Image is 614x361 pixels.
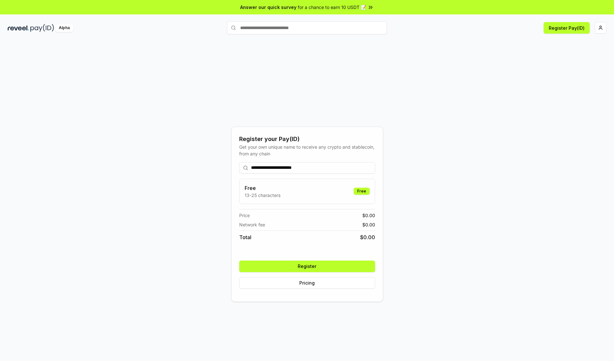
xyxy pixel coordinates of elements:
[362,221,375,228] span: $ 0.00
[239,144,375,157] div: Get your own unique name to receive any crypto and stablecoin, from any chain
[245,192,280,199] p: 13-25 characters
[30,24,54,32] img: pay_id
[362,212,375,219] span: $ 0.00
[55,24,73,32] div: Alpha
[239,221,265,228] span: Network fee
[354,188,370,195] div: Free
[239,135,375,144] div: Register your Pay(ID)
[239,233,251,241] span: Total
[245,184,280,192] h3: Free
[239,277,375,289] button: Pricing
[8,24,29,32] img: reveel_dark
[544,22,590,34] button: Register Pay(ID)
[298,4,366,11] span: for a chance to earn 10 USDT 📝
[360,233,375,241] span: $ 0.00
[239,212,250,219] span: Price
[240,4,296,11] span: Answer our quick survey
[239,261,375,272] button: Register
